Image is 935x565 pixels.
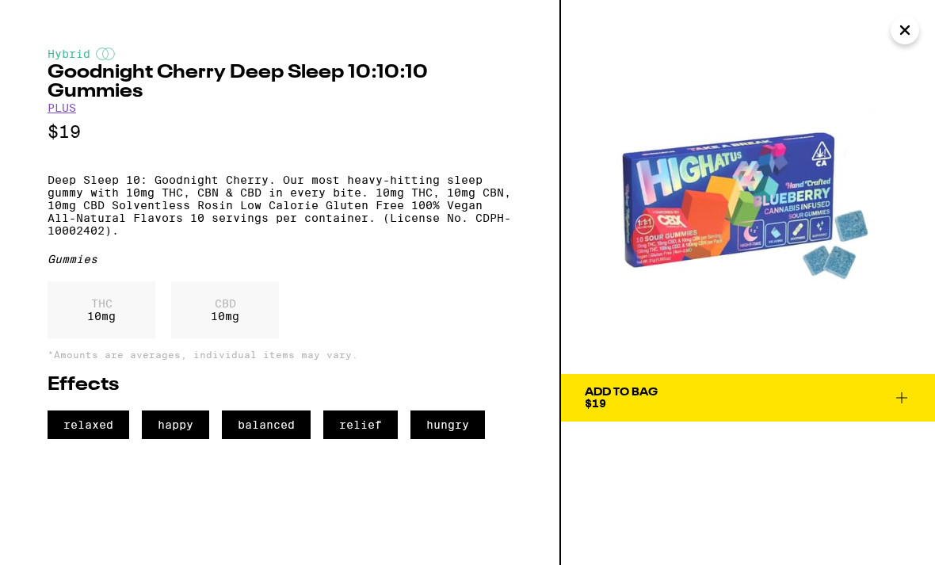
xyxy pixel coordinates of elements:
[48,101,76,114] a: PLUS
[585,387,658,398] div: Add To Bag
[48,174,512,237] p: Deep Sleep 10: Goodnight Cherry. Our most heavy-hitting sleep gummy with 10mg THC, CBN & CBD in e...
[891,16,919,44] button: Close
[323,410,398,439] span: relief
[48,410,129,439] span: relaxed
[142,410,209,439] span: happy
[48,281,155,338] div: 10 mg
[96,48,115,60] img: hybridColor.svg
[222,410,311,439] span: balanced
[48,122,512,142] p: $19
[48,253,512,265] div: Gummies
[48,63,512,101] h2: Goodnight Cherry Deep Sleep 10:10:10 Gummies
[211,297,239,310] p: CBD
[585,397,606,410] span: $19
[48,349,512,360] p: *Amounts are averages, individual items may vary.
[10,11,114,24] span: Hi. Need any help?
[48,48,512,60] div: Hybrid
[410,410,485,439] span: hungry
[561,374,935,422] button: Add To Bag$19
[48,376,512,395] h2: Effects
[87,297,116,310] p: THC
[171,281,279,338] div: 10 mg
